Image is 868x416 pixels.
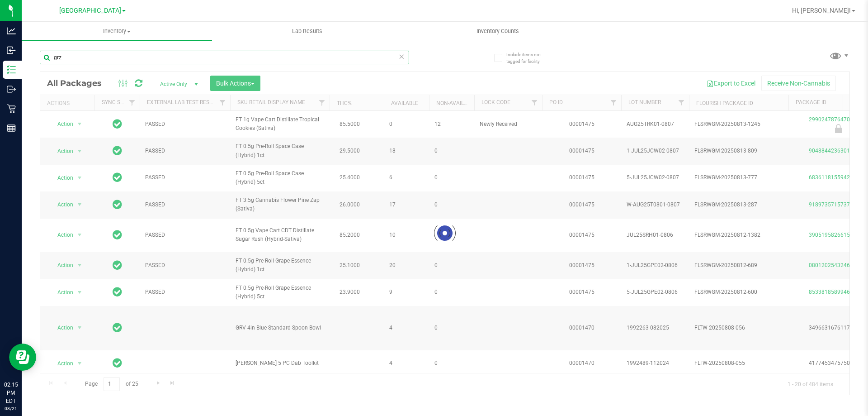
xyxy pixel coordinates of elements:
[7,26,16,35] inline-svg: Analytics
[7,46,16,55] inline-svg: Inbound
[7,124,16,133] inline-svg: Reports
[402,22,593,41] a: Inventory Counts
[280,27,335,35] span: Lab Results
[398,51,405,62] span: Clear
[506,51,552,65] span: Include items not tagged for facility
[9,344,36,371] iframe: Resource center
[792,7,851,14] span: Hi, [PERSON_NAME]!
[7,85,16,94] inline-svg: Outbound
[40,51,409,64] input: Search Package ID, Item Name, SKU, Lot or Part Number...
[7,104,16,113] inline-svg: Retail
[464,27,531,35] span: Inventory Counts
[22,22,212,41] a: Inventory
[212,22,402,41] a: Lab Results
[59,7,121,14] span: [GEOGRAPHIC_DATA]
[7,65,16,74] inline-svg: Inventory
[4,381,18,405] p: 02:15 PM EDT
[22,27,212,35] span: Inventory
[4,405,18,412] p: 08/21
